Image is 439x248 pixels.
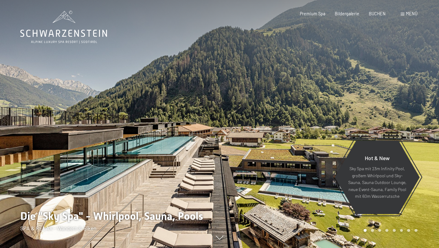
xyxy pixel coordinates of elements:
p: Sky Spa mit 23m Infinity Pool, großem Whirlpool und Sky-Sauna, Sauna Outdoor Lounge, neue Event-S... [348,165,407,200]
a: Premium Spa [300,11,325,16]
span: Menü [406,11,418,16]
a: BUCHEN [369,11,386,16]
a: Bildergalerie [335,11,359,16]
div: Carousel Page 3 [378,229,381,232]
div: Carousel Page 4 [385,229,388,232]
div: Carousel Page 1 (Current Slide) [364,229,367,232]
a: Hot & New Sky Spa mit 23m Infinity Pool, großem Whirlpool und Sky-Sauna, Sauna Outdoor Lounge, ne... [334,140,420,214]
div: Carousel Page 2 [371,229,374,232]
span: Hot & New [365,155,390,161]
div: Carousel Pagination [361,229,417,232]
div: Carousel Page 5 [393,229,396,232]
div: Carousel Page 7 [407,229,410,232]
div: Carousel Page 6 [400,229,403,232]
div: Carousel Page 8 [414,229,418,232]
